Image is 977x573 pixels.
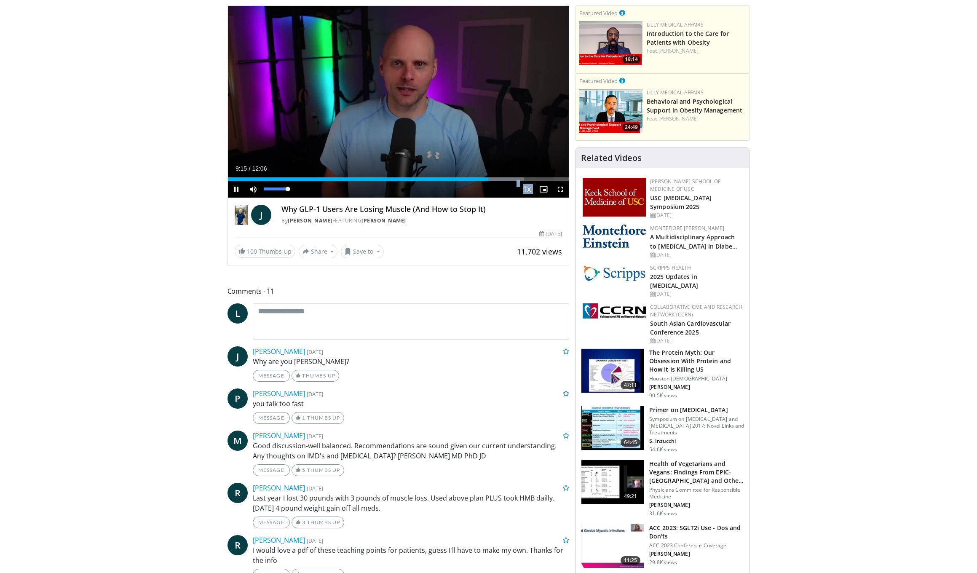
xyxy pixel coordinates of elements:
[649,551,744,557] p: [PERSON_NAME]
[253,517,290,528] a: Message
[647,97,742,114] a: Behavioral and Psychological Support in Obesity Management
[647,115,746,123] div: Feat.
[288,217,332,224] a: [PERSON_NAME]
[302,519,305,525] span: 3
[583,264,646,281] img: c9f2b0b7-b02a-4276-a72a-b0cbb4230bc1.jpg.150x105_q85_autocrop_double_scale_upscale_version-0.2.jpg
[579,77,618,85] small: Featured Video
[228,388,248,409] a: P
[264,187,288,190] div: Volume Level
[253,441,570,461] p: Good discussion-well balanced. Recommendations are sound given our current understanding. Any tho...
[650,251,742,259] div: [DATE]
[581,349,644,393] img: b7b8b05e-5021-418b-a89a-60a270e7cf82.150x105_q85_crop-smart_upscale.jpg
[228,286,570,297] span: Comments 11
[581,524,644,568] img: 9258cdf1-0fbf-450b-845f-99397d12d24a.150x105_q85_crop-smart_upscale.jpg
[650,178,720,193] a: [PERSON_NAME] School of Medicine of USC
[649,406,744,414] h3: Primer on [MEDICAL_DATA]
[307,348,323,356] small: [DATE]
[649,392,677,399] p: 90.5K views
[650,212,742,219] div: [DATE]
[650,264,691,271] a: Scripps Health
[579,89,642,133] img: ba3304f6-7838-4e41-9c0f-2e31ebde6754.png.150x105_q85_crop-smart_upscale.png
[621,381,641,389] span: 47:11
[579,89,642,133] a: 24:49
[228,181,245,198] button: Pause
[228,431,248,451] a: M
[518,181,535,198] button: Playback Rate
[581,153,642,163] h4: Related Videos
[647,47,746,55] div: Feat.
[649,438,744,444] p: S. Inzucchi
[649,502,744,509] p: [PERSON_NAME]
[253,536,305,545] a: [PERSON_NAME]
[658,115,699,122] a: [PERSON_NAME]
[253,493,570,513] p: Last year I lost 30 pounds with 3 pounds of muscle loss. Used above plan PLUS took HMB dailly. [D...
[517,246,562,257] span: 11,702 views
[245,181,262,198] button: Mute
[581,348,744,399] a: 47:11 The Protein Myth: Our Obsession With Protein and How It Is Killing US Houston [DEMOGRAPHIC_...
[649,524,744,541] h3: ACC 2023: SGLT2i Use - Dos and Don'ts
[249,165,251,172] span: /
[292,517,344,528] a: 3 Thumbs Up
[292,464,344,476] a: 5 Thumbs Up
[581,406,744,453] a: 64:45 Primer on [MEDICAL_DATA] Symposium on [MEDICAL_DATA] and [MEDICAL_DATA] 2017: Novel Links a...
[228,177,569,181] div: Progress Bar
[302,415,305,421] span: 1
[252,165,267,172] span: 12:06
[253,545,570,565] p: I would love a pdf of these teaching points for patients, guess I'll have to make my own. Thanks ...
[650,290,742,298] div: [DATE]
[253,412,290,424] a: Message
[658,47,699,54] a: [PERSON_NAME]
[647,89,704,96] a: Lilly Medical Affairs
[649,510,677,517] p: 31.6K views
[650,194,712,211] a: USC [MEDICAL_DATA] Symposium 2025
[228,483,248,503] a: R
[621,492,641,501] span: 49:21
[552,181,569,198] button: Fullscreen
[579,21,642,65] img: acc2e291-ced4-4dd5-b17b-d06994da28f3.png.150x105_q85_crop-smart_upscale.png
[539,230,562,238] div: [DATE]
[647,21,704,28] a: Lilly Medical Affairs
[649,460,744,485] h3: Health of Vegetarians and Vegans: Findings From EPIC-[GEOGRAPHIC_DATA] and Othe…
[621,438,641,447] span: 64:45
[228,346,248,367] a: J
[341,245,384,258] button: Save to
[647,29,729,46] a: Introduction to the Care for Patients with Obesity
[307,390,323,398] small: [DATE]
[253,389,305,398] a: [PERSON_NAME]
[228,303,248,324] a: L
[247,247,257,255] span: 100
[302,467,305,473] span: 5
[649,375,744,382] p: Houston [DEMOGRAPHIC_DATA]
[535,181,552,198] button: Enable picture-in-picture mode
[307,485,323,492] small: [DATE]
[281,217,562,225] div: By FEATURING
[253,464,290,476] a: Message
[581,406,644,450] img: 022d2313-3eaa-4549-99ac-ae6801cd1fdc.150x105_q85_crop-smart_upscale.jpg
[581,460,644,504] img: 606f2b51-b844-428b-aa21-8c0c72d5a896.150x105_q85_crop-smart_upscale.jpg
[583,303,646,319] img: a04ee3ba-8487-4636-b0fb-5e8d268f3737.png.150x105_q85_autocrop_double_scale_upscale_version-0.2.png
[292,412,344,424] a: 1 Thumbs Up
[581,460,744,517] a: 49:21 Health of Vegetarians and Vegans: Findings From EPIC-[GEOGRAPHIC_DATA] and Othe… Physicians...
[228,535,248,555] a: R
[583,178,646,217] img: 7b941f1f-d101-407a-8bfa-07bd47db01ba.png.150x105_q85_autocrop_double_scale_upscale_version-0.2.jpg
[251,205,271,225] a: J
[649,446,677,453] p: 54.6K views
[299,245,338,258] button: Share
[650,337,742,345] div: [DATE]
[649,559,677,566] p: 29.8K views
[307,537,323,544] small: [DATE]
[579,21,642,65] a: 19:14
[650,319,731,336] a: South Asian Cardiovascular Conference 2025
[235,245,295,258] a: 100 Thumbs Up
[253,483,305,493] a: [PERSON_NAME]
[292,370,339,382] a: Thumbs Up
[649,487,744,500] p: Physicians Committee for Responsible Medicine
[307,432,323,440] small: [DATE]
[236,165,247,172] span: 9:15
[650,233,737,250] a: A Multidisciplinary Approach to [MEDICAL_DATA] in Diabe…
